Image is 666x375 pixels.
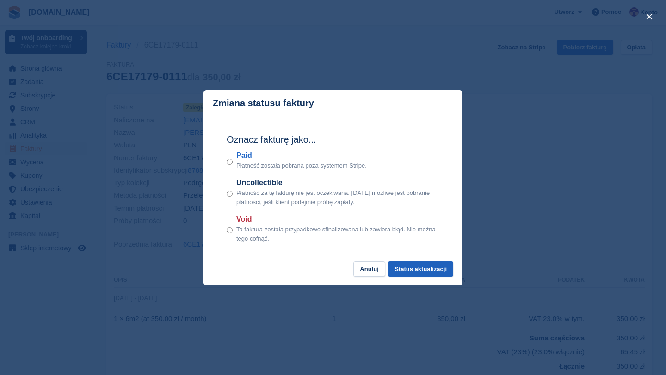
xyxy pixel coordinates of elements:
button: Anuluj [353,261,385,277]
button: Status aktualizacji [388,261,453,277]
label: Paid [236,150,367,161]
p: Płatność została pobrana poza systemem Stripe. [236,161,367,170]
p: Ta faktura została przypadkowo sfinalizowana lub zawiera błąd. Nie można tego cofnąć. [236,225,439,243]
button: close [642,9,657,24]
p: Płatność za tę fakturę nie jest oczekiwana. [DATE] możliwe jest pobranie płatności, jeśli klient ... [236,188,439,206]
label: Void [236,214,439,225]
h2: Oznacz fakturę jako... [227,133,439,146]
label: Uncollectible [236,177,439,188]
p: Zmiana statusu faktury [213,98,314,109]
